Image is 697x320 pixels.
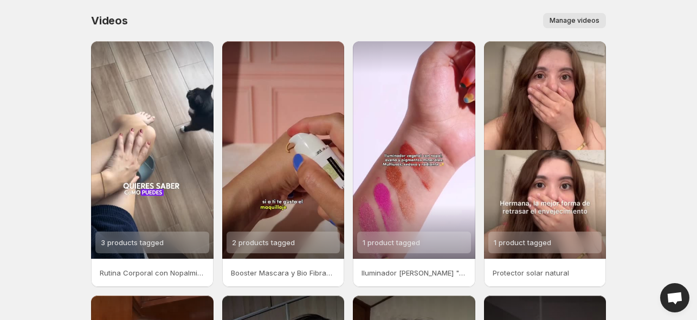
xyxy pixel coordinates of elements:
a: Open chat [660,283,689,312]
p: Protector solar natural [493,267,598,278]
span: Manage videos [550,16,599,25]
span: Videos [91,14,128,27]
p: Rutina Corporal con Nopalmilta [100,267,205,278]
p: Iluminador [PERSON_NAME] "Cuarzo" [362,267,467,278]
span: 1 product tagged [363,238,420,247]
span: 1 product tagged [494,238,551,247]
span: 3 products tagged [101,238,164,247]
button: Manage videos [543,13,606,28]
span: 2 products tagged [232,238,295,247]
p: Booster Mascara y Bio Fibras Mascara a prueba [231,267,336,278]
